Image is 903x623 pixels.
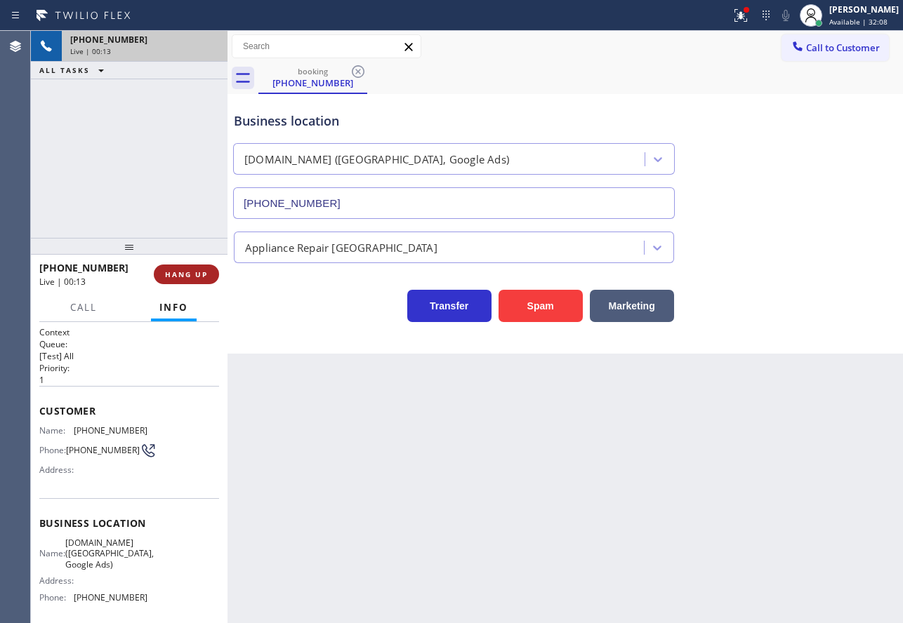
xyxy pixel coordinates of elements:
[39,445,66,455] span: Phone:
[39,548,65,558] span: Name:
[499,290,583,322] button: Spam
[151,294,197,321] button: Info
[74,592,147,603] span: [PHONE_NUMBER]
[39,276,86,288] span: Live | 00:13
[165,269,208,279] span: HANG UP
[31,62,118,79] button: ALL TASKS
[70,46,111,56] span: Live | 00:13
[39,425,74,436] span: Name:
[234,112,674,130] div: Business location
[39,374,219,386] p: 1
[829,17,888,27] span: Available | 32:08
[39,65,90,75] span: ALL TASKS
[407,290,492,322] button: Transfer
[39,575,77,586] span: Address:
[39,362,219,374] h2: Priority:
[233,187,675,219] input: Phone Number
[232,35,421,58] input: Search
[62,294,105,321] button: Call
[782,34,889,61] button: Call to Customer
[39,592,74,603] span: Phone:
[590,290,674,322] button: Marketing
[39,261,128,274] span: [PHONE_NUMBER]
[829,4,899,15] div: [PERSON_NAME]
[70,301,97,314] span: Call
[70,34,147,46] span: [PHONE_NUMBER]
[65,537,154,570] span: [DOMAIN_NAME] ([GEOGRAPHIC_DATA], Google Ads)
[245,239,437,255] div: Appliance Repair [GEOGRAPHIC_DATA]
[66,445,140,455] span: [PHONE_NUMBER]
[776,6,796,25] button: Mute
[39,464,77,475] span: Address:
[260,62,366,93] div: (424) 378-8448
[260,66,366,76] div: booking
[159,301,188,314] span: Info
[39,516,219,530] span: Business location
[39,326,219,338] h1: Context
[260,76,366,89] div: [PHONE_NUMBER]
[244,152,509,168] div: [DOMAIN_NAME] ([GEOGRAPHIC_DATA], Google Ads)
[39,338,219,350] h2: Queue:
[154,264,219,284] button: HANG UP
[806,41,880,54] span: Call to Customer
[39,404,219,417] span: Customer
[74,425,147,436] span: [PHONE_NUMBER]
[39,350,219,362] p: [Test] All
